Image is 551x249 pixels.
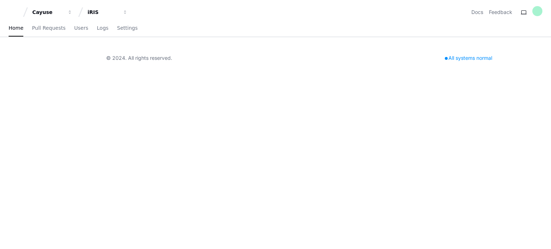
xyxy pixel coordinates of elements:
[97,20,108,37] a: Logs
[32,20,65,37] a: Pull Requests
[88,9,118,16] div: iRIS
[441,53,496,63] div: All systems normal
[471,9,483,16] a: Docs
[74,20,88,37] a: Users
[74,26,88,30] span: Users
[106,54,172,62] div: © 2024. All rights reserved.
[32,9,63,16] div: Cayuse
[29,6,75,19] button: Cayuse
[9,26,23,30] span: Home
[9,20,23,37] a: Home
[117,26,137,30] span: Settings
[117,20,137,37] a: Settings
[85,6,131,19] button: iRIS
[32,26,65,30] span: Pull Requests
[97,26,108,30] span: Logs
[489,9,512,16] button: Feedback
